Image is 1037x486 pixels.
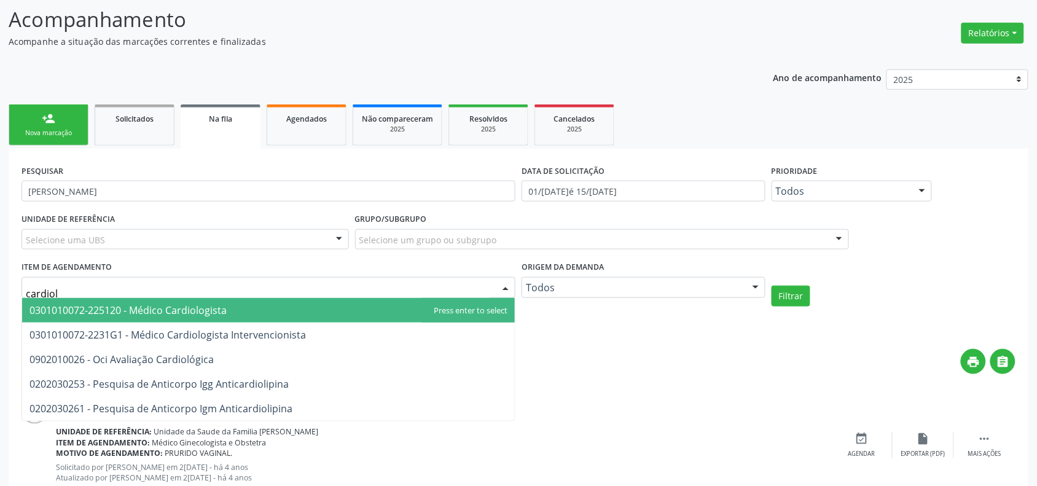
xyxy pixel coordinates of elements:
[544,125,605,134] div: 2025
[29,328,306,342] span: 0301010072-2231G1 - Médico Cardiologista Intervencionista
[855,432,869,445] i: event_available
[56,437,150,448] b: Item de agendamento:
[355,210,427,229] label: Grupo/Subgrupo
[554,114,595,124] span: Cancelados
[18,128,79,138] div: Nova marcação
[56,448,163,458] b: Motivo de agendamento:
[154,426,319,437] span: Unidade da Saude da Familia [PERSON_NAME]
[917,432,930,445] i: insert_drive_file
[286,114,327,124] span: Agendados
[458,125,519,134] div: 2025
[29,304,227,317] span: 0301010072-225120 - Médico Cardiologista
[968,450,1001,458] div: Mais ações
[22,162,63,181] label: PESQUISAR
[776,185,907,197] span: Todos
[56,463,831,484] p: Solicitado por [PERSON_NAME] em 2[DATE] - há 4 anos Atualizado por [PERSON_NAME] em 2[DATE] - há ...
[773,69,882,85] p: Ano de acompanhamento
[996,355,1010,369] i: 
[22,258,112,277] label: Item de agendamento
[522,181,765,202] input: Selecione um intervalo
[56,426,152,437] b: Unidade de referência:
[772,162,818,181] label: Prioridade
[115,114,154,124] span: Solicitados
[42,112,55,125] div: person_add
[29,353,214,366] span: 0902010026 - Oci Avaliação Cardiológica
[526,281,740,294] span: Todos
[359,233,497,246] span: Selecione um grupo ou subgrupo
[29,402,292,415] span: 0202030261 - Pesquisa de Anticorpo Igm Anticardiolipina
[522,258,604,277] label: Origem da demanda
[165,448,233,458] span: PRURIDO VAGINAL.
[26,233,105,246] span: Selecione uma UBS
[9,4,722,35] p: Acompanhamento
[772,286,810,307] button: Filtrar
[9,35,722,48] p: Acompanhe a situação das marcações correntes e finalizadas
[522,162,605,181] label: DATA DE SOLICITAÇÃO
[848,450,875,458] div: Agendar
[152,437,267,448] span: Médico Ginecologista e Obstetra
[22,210,115,229] label: UNIDADE DE REFERÊNCIA
[362,125,433,134] div: 2025
[22,181,515,202] input: Nome, CNS
[961,349,986,374] button: print
[26,281,490,306] input: Selecionar procedimento
[990,349,1015,374] button: 
[469,114,507,124] span: Resolvidos
[209,114,232,124] span: Na fila
[967,355,980,369] i: print
[362,114,433,124] span: Não compareceram
[978,432,992,445] i: 
[901,450,945,458] div: Exportar (PDF)
[29,377,289,391] span: 0202030253 - Pesquisa de Anticorpo Igg Anticardiolipina
[961,23,1024,44] button: Relatórios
